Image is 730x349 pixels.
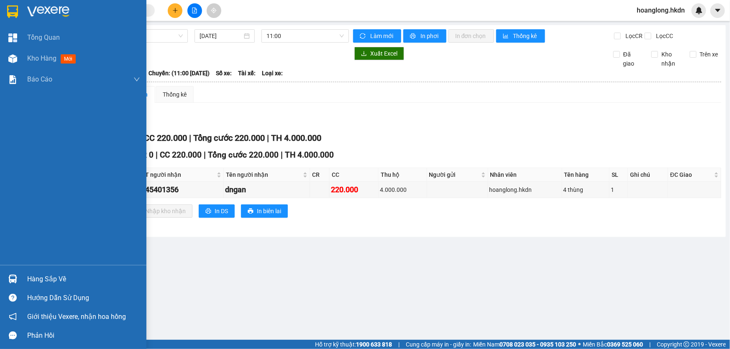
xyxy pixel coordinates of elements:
button: printerIn phơi [403,29,446,43]
span: download [361,51,367,57]
span: Miền Bắc [583,340,643,349]
span: sync [360,33,367,40]
div: dngan [225,184,308,196]
span: Cung cấp máy in - giấy in: [406,340,471,349]
span: Miền Nam [473,340,576,349]
span: copyright [684,341,689,347]
th: CR [310,168,330,182]
span: | [156,150,158,160]
th: Tên hàng [562,168,610,182]
th: Thu hộ [379,168,427,182]
button: plus [168,3,182,18]
th: SL [610,168,628,182]
div: Hướng dẫn sử dụng [27,292,140,304]
span: bar-chart [503,33,510,40]
strong: 1900 633 818 [356,341,392,348]
div: 220.000 [331,184,377,196]
span: TH 4.000.000 [285,150,334,160]
img: solution-icon [8,75,17,84]
button: downloadNhập kho nhận [129,204,192,218]
td: dngan [224,182,310,198]
span: In biên lai [257,206,281,216]
div: 4.000.000 [380,185,425,194]
span: Loại xe: [262,69,283,78]
span: TH 4.000.000 [271,133,321,143]
span: caret-down [714,7,722,14]
span: Lọc CC [653,31,674,41]
button: bar-chartThống kê [496,29,545,43]
span: aim [211,8,217,13]
button: In đơn chọn [448,29,494,43]
span: mới [61,54,76,64]
span: In DS [215,206,228,216]
img: logo-vxr [7,5,18,18]
button: file-add [187,3,202,18]
span: Tài xế: [238,69,256,78]
span: Người gửi [429,170,479,179]
div: hoanglong.hkdn [489,185,561,194]
span: printer [205,208,211,215]
span: Tổng cước 220.000 [208,150,279,160]
button: aim [207,3,221,18]
span: Kho hàng [27,54,56,62]
span: | [398,340,400,349]
span: printer [410,33,417,40]
span: down [133,76,140,83]
span: CC 220.000 [160,150,202,160]
input: 12/09/2025 [200,31,242,41]
button: downloadXuất Excel [354,47,404,60]
span: ĐC Giao [670,170,712,179]
div: Hàng sắp về [27,273,140,285]
span: Làm mới [370,31,394,41]
span: question-circle [9,294,17,302]
span: Đã giao [620,50,645,68]
td: 0345401356 [136,182,224,198]
span: Hỗ trợ kỹ thuật: [315,340,392,349]
span: Báo cáo [27,74,52,84]
button: caret-down [710,3,725,18]
img: dashboard-icon [8,33,17,42]
span: file-add [192,8,197,13]
span: SĐT người nhận [138,170,215,179]
span: Trên xe [697,50,722,59]
th: Ghi chú [628,168,668,182]
div: Thống kê [163,90,187,99]
div: 1 [611,185,626,194]
span: printer [248,208,254,215]
div: 0345401356 [137,184,222,196]
span: plus [172,8,178,13]
span: Thống kê [513,31,538,41]
img: warehouse-icon [8,275,17,283]
strong: 0708 023 035 - 0935 103 250 [499,341,576,348]
span: ⚪️ [578,343,581,346]
th: CC [330,168,379,182]
span: | [267,133,269,143]
strong: 0369 525 060 [607,341,643,348]
span: Giới thiệu Vexere, nhận hoa hồng [27,311,126,322]
span: CC 220.000 [144,133,187,143]
span: Chuyến: (11:00 [DATE]) [149,69,210,78]
button: syncLàm mới [353,29,401,43]
span: Kho nhận [658,50,683,68]
button: printerIn biên lai [241,204,288,218]
div: Phản hồi [27,329,140,342]
span: Tổng Quan [27,32,60,43]
img: icon-new-feature [695,7,703,14]
button: printerIn DS [199,204,235,218]
span: message [9,331,17,339]
div: 4 thùng [564,185,608,194]
span: | [204,150,206,160]
img: warehouse-icon [8,54,17,63]
span: hoanglong.hkdn [630,5,692,15]
span: | [281,150,283,160]
span: | [189,133,191,143]
span: Lọc CR [622,31,644,41]
span: Tên người nhận [226,170,301,179]
span: 11:00 [266,30,344,42]
span: Tổng cước 220.000 [193,133,265,143]
span: CR 0 [137,150,154,160]
span: notification [9,313,17,321]
span: | [649,340,651,349]
span: In phơi [420,31,440,41]
th: Nhân viên [488,168,562,182]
